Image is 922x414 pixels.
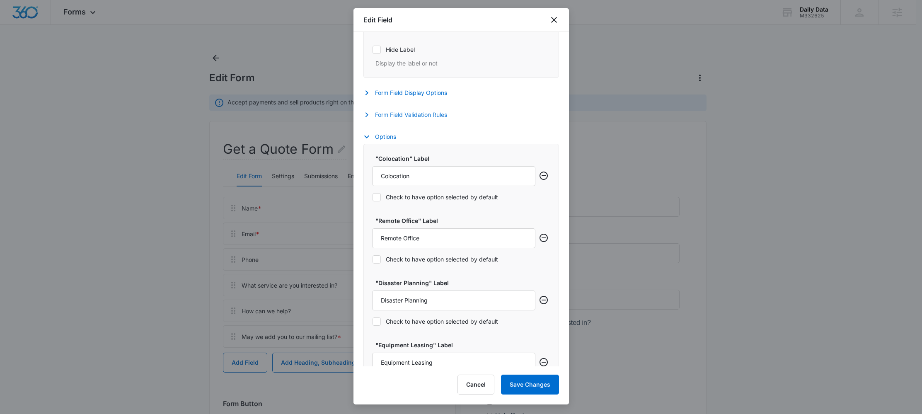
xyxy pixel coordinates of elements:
span: Submit [5,387,26,394]
label: Check to have option selected by default [372,317,535,326]
div: v 4.0.25 [23,13,41,20]
p: Display the label or not [375,59,550,68]
button: close [549,15,559,25]
label: Knowledge base / Unix Server Tech [8,259,113,269]
label: "Disaster Planning" Label [375,278,539,287]
h1: Edit Field [363,15,392,25]
label: Colocation [8,153,40,162]
input: "Colocation" Label [372,166,535,186]
label: General Inquiry [8,245,53,255]
button: Form Field Validation Rules [363,110,455,120]
button: Remove row [537,231,550,245]
div: Keywords by Traffic [92,49,140,54]
img: tab_domain_overview_orange.svg [22,48,29,55]
img: logo_orange.svg [13,13,20,20]
img: tab_keywords_by_traffic_grey.svg [82,48,89,55]
button: Remove row [537,169,550,182]
button: Save Changes [501,375,559,395]
img: website_grey.svg [13,22,20,28]
button: Remove row [537,293,550,307]
label: Private Cloud Hosting [8,206,73,215]
button: Form Field Display Options [363,88,455,98]
div: Domain: [DOMAIN_NAME] [22,22,91,28]
label: Check to have option selected by default [372,193,535,201]
label: "Remote Office" Label [375,216,539,225]
label: Check to have option selected by default [372,255,535,264]
input: "Remote Office" Label [372,228,535,248]
button: Remove row [537,356,550,369]
label: "Colocation" Label [375,154,539,163]
input: "Disaster Planning" Label [372,291,535,310]
label: Hide Label [372,45,550,54]
button: Options [363,132,404,142]
label: Equipment Leasing [8,192,65,202]
label: Disaster Planning [8,179,60,189]
div: Domain Overview [31,49,74,54]
label: Server Administration [8,219,71,229]
label: Remote Office [8,166,51,176]
input: "Equipment Leasing" Label [372,353,535,373]
button: Cancel [457,375,494,395]
label: Help Desk [8,232,39,242]
label: "Equipment Leasing" Label [375,341,539,349]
